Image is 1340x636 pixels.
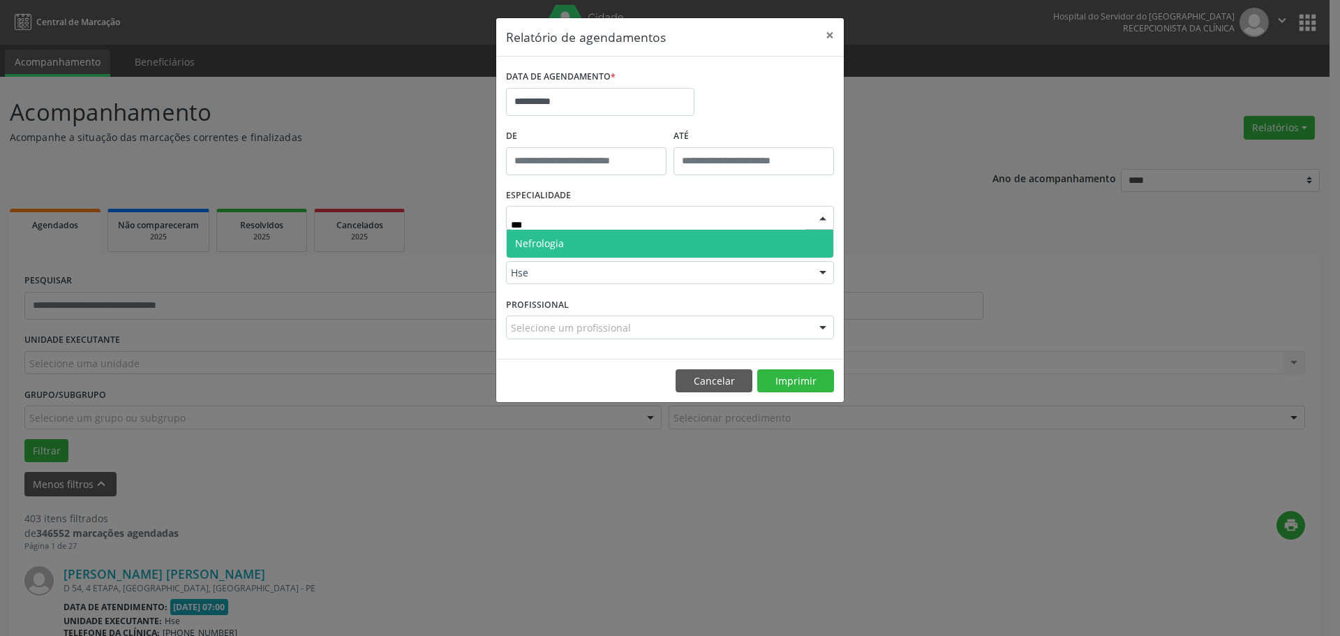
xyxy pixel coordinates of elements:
span: Nefrologia [515,237,564,250]
label: PROFISSIONAL [506,294,569,316]
label: DATA DE AGENDAMENTO [506,66,616,88]
button: Cancelar [676,369,752,393]
button: Close [816,18,844,52]
span: Hse [511,266,805,280]
span: Selecione um profissional [511,320,631,335]
button: Imprimir [757,369,834,393]
label: ATÉ [673,126,834,147]
label: ESPECIALIDADE [506,185,571,207]
label: De [506,126,667,147]
h5: Relatório de agendamentos [506,28,666,46]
